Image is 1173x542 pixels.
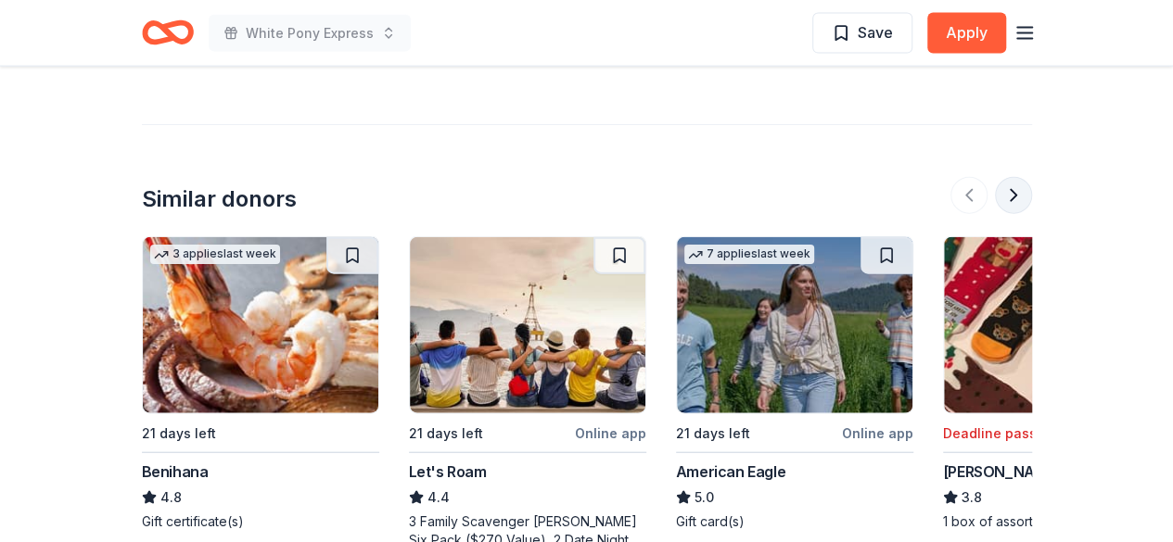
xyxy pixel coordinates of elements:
[676,236,913,531] a: Image for American Eagle7 applieslast week21 days leftOnline appAmerican Eagle5.0Gift card(s)
[858,20,893,44] span: Save
[962,486,982,509] span: 3.8
[677,237,912,413] img: Image for American Eagle
[575,422,646,445] div: Online app
[676,460,785,483] div: American Eagle
[143,237,378,413] img: Image for Benihana
[142,236,379,531] a: Image for Benihana3 applieslast week21 days leftBenihana4.8Gift certificate(s)
[427,486,450,509] span: 4.4
[142,184,297,214] div: Similar donors
[246,22,374,44] span: White Pony Express
[160,486,182,509] span: 4.8
[142,512,379,531] div: Gift certificate(s)
[410,237,645,413] img: Image for Let's Roam
[142,460,209,483] div: Benihana
[142,11,194,55] a: Home
[676,512,913,531] div: Gift card(s)
[695,486,714,509] span: 5.0
[927,13,1006,54] button: Apply
[943,422,1053,445] div: Deadline passed
[676,422,750,445] div: 21 days left
[812,13,912,54] button: Save
[209,15,411,52] button: White Pony Express
[684,245,814,264] div: 7 applies last week
[142,422,216,445] div: 21 days left
[150,245,280,264] div: 3 applies last week
[943,460,1165,483] div: [PERSON_NAME]'s Crazy Socks
[842,422,913,445] div: Online app
[409,422,483,445] div: 21 days left
[409,460,487,483] div: Let's Roam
